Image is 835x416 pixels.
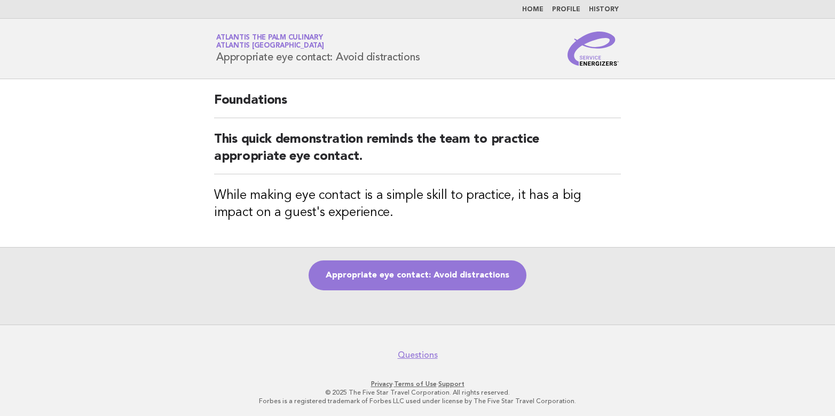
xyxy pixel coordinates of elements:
p: Forbes is a registered trademark of Forbes LLC used under license by The Five Star Travel Corpora... [91,397,744,405]
h2: Foundations [214,92,621,118]
a: Appropriate eye contact: Avoid distractions [309,260,526,290]
h2: This quick demonstration reminds the team to practice appropriate eye contact. [214,131,621,174]
a: Home [522,6,543,13]
a: History [589,6,619,13]
a: Support [438,380,464,388]
h1: Appropriate eye contact: Avoid distractions [216,35,420,63]
a: Atlantis The Palm CulinaryAtlantis [GEOGRAPHIC_DATA] [216,34,324,49]
img: Service Energizers [568,32,619,66]
a: Privacy [371,380,392,388]
span: Atlantis [GEOGRAPHIC_DATA] [216,43,324,50]
a: Profile [552,6,580,13]
a: Terms of Use [394,380,437,388]
h3: While making eye contact is a simple skill to practice, it has a big impact on a guest's experience. [214,187,621,221]
p: © 2025 The Five Star Travel Corporation. All rights reserved. [91,388,744,397]
a: Questions [398,350,438,360]
p: · · [91,380,744,388]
